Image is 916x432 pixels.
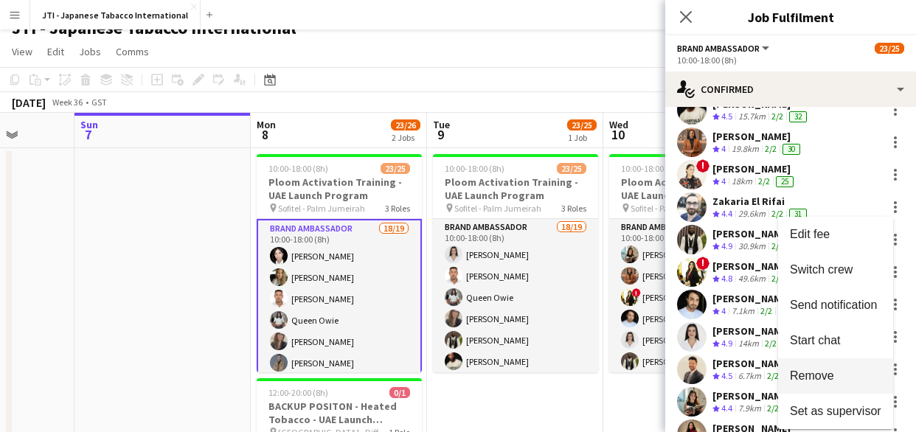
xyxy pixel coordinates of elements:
span: Send notification [790,298,877,310]
span: Switch crew [790,262,853,275]
span: Edit fee [790,227,830,240]
button: Remove [778,358,893,394]
button: Switch crew [778,252,893,288]
span: Remove [790,369,834,381]
span: Set as supervisor [790,404,881,417]
button: Edit fee [778,217,893,252]
button: Send notification [778,288,893,323]
button: Start chat [778,323,893,358]
button: Set as supervisor [778,394,893,429]
span: Start chat [790,333,840,346]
